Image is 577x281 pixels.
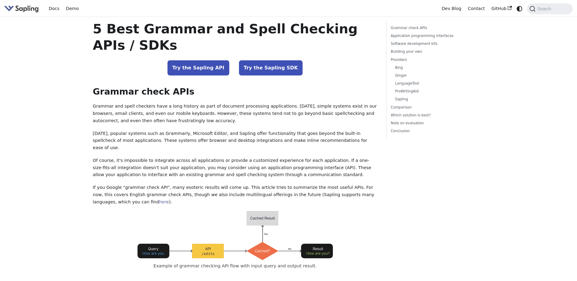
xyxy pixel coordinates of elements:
a: Bing [395,65,471,71]
button: Switch between dark and light mode (currently system mode) [515,4,524,13]
a: Dev Blog [438,4,464,13]
a: ProWritingAid [395,89,471,94]
a: Application programming interfaces [391,33,473,39]
a: Software development kits [391,41,473,47]
a: Sapling [395,96,471,102]
p: Grammar and spell checkers have a long history as part of document processing applications. [DATE... [93,103,377,124]
img: Sapling.ai [4,4,39,13]
a: Building your own [391,49,473,55]
a: Grammar check APIs [391,25,473,31]
img: Example API flow [138,211,333,260]
a: Sapling.aiSapling.ai [4,4,41,13]
figcaption: Example of grammar checking API flow with input query and output result. [105,263,365,270]
p: [DATE], popular systems such as Grammarly, Microsoft Editor, and Sapling offer functionality that... [93,130,377,152]
h1: 5 Best Grammar and Spell Checking APIs / SDKs [93,21,377,53]
a: Demo [63,4,82,13]
a: here [159,199,169,204]
p: Of course, it's impossible to integrate across all applications or provide a customized experienc... [93,157,377,179]
a: Ginger [395,73,471,79]
h2: Grammar check APIs [93,86,377,97]
a: Conclusion [391,128,473,134]
a: Comparison [391,105,473,110]
a: Try the Sapling API [167,60,229,75]
a: LanguageTool [395,81,471,86]
a: GitHub [488,4,515,13]
a: Try the Sapling SDK [239,60,303,75]
span: Search [536,6,555,11]
a: Note on evaluation [391,120,473,126]
p: If you Google "grammar check API", many esoteric results will come up. This article tries to summ... [93,184,377,206]
a: Docs [45,4,63,13]
a: Which solution is best? [391,112,473,118]
button: Search (Command+K) [527,3,572,14]
a: Contact [465,4,488,13]
a: Providers [391,57,473,63]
